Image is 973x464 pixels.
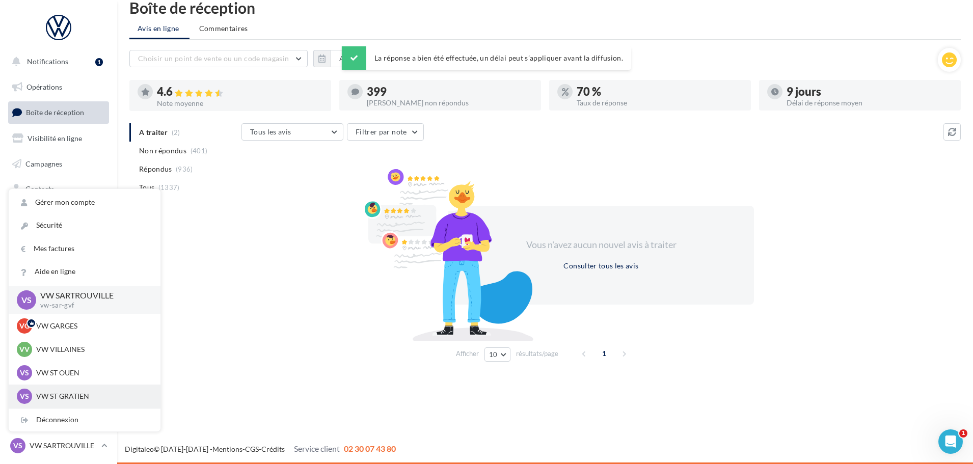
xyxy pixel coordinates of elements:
span: Contacts [25,184,54,193]
span: VS [20,391,29,401]
a: CGS [245,445,259,453]
div: Déconnexion [9,408,160,431]
button: Au total [313,50,375,67]
span: Boîte de réception [26,108,84,117]
button: 10 [484,347,510,362]
span: Répondus [139,164,172,174]
p: VW VILLAINES [36,344,148,354]
a: Contacts [6,178,111,200]
p: vw-sar-gvf [40,301,144,310]
span: (936) [176,165,193,173]
div: Vous n'avez aucun nouvel avis à traiter [513,238,689,252]
span: VV [19,344,30,354]
a: Boîte de réception [6,101,111,123]
div: Taux de réponse [577,99,743,106]
span: Visibilité en ligne [28,134,82,143]
div: 4.6 [157,86,323,98]
p: VW SARTROUVILLE [30,441,97,451]
a: Campagnes [6,153,111,175]
span: 10 [489,350,498,359]
a: Gérer mon compte [9,191,160,214]
button: Notifications 1 [6,51,107,72]
a: PLV et print personnalisable [6,254,111,284]
span: Tous [139,182,154,193]
button: Consulter tous les avis [559,260,642,272]
a: Mes factures [9,237,160,260]
a: Sécurité [9,214,160,237]
div: La réponse a bien été effectuée, un délai peut s’appliquer avant la diffusion. [342,46,631,70]
div: 1 [95,58,103,66]
span: Choisir un point de vente ou un code magasin [138,54,289,63]
button: Au total [331,50,375,67]
div: [PERSON_NAME] non répondus [367,99,533,106]
button: Choisir un point de vente ou un code magasin [129,50,308,67]
div: 9 jours [787,86,953,97]
span: © [DATE]-[DATE] - - - [125,445,396,453]
span: Notifications [27,57,68,66]
a: Digitaleo [125,445,154,453]
div: 70 % [577,86,743,97]
p: VW ST OUEN [36,368,148,378]
a: Calendrier [6,229,111,251]
span: 1 [596,345,612,362]
span: VS [20,368,29,378]
a: Mentions [212,445,242,453]
span: VG [19,321,30,331]
span: Service client [294,444,340,453]
span: résultats/page [516,349,558,359]
span: VS [21,294,32,306]
span: (401) [191,147,208,155]
a: Visibilité en ligne [6,128,111,149]
div: Délai de réponse moyen [787,99,953,106]
span: 02 30 07 43 80 [344,444,396,453]
a: Crédits [261,445,285,453]
span: Non répondus [139,146,186,156]
iframe: Intercom live chat [938,429,963,454]
div: Note moyenne [157,100,323,107]
button: Tous les avis [241,123,343,141]
a: Opérations [6,76,111,98]
button: Filtrer par note [347,123,424,141]
a: VS VW SARTROUVILLE [8,436,109,455]
div: 399 [367,86,533,97]
p: VW ST GRATIEN [36,391,148,401]
a: Campagnes DataOnDemand [6,288,111,318]
p: VW SARTROUVILLE [40,290,144,302]
span: 1 [959,429,967,438]
a: Aide en ligne [9,260,160,283]
p: VW GARGES [36,321,148,331]
span: Campagnes [25,159,62,168]
span: (1337) [158,183,180,192]
span: Commentaires [199,23,248,34]
span: Afficher [456,349,479,359]
span: Opérations [26,83,62,91]
a: Médiathèque [6,204,111,225]
span: VS [13,441,22,451]
span: Tous les avis [250,127,291,136]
